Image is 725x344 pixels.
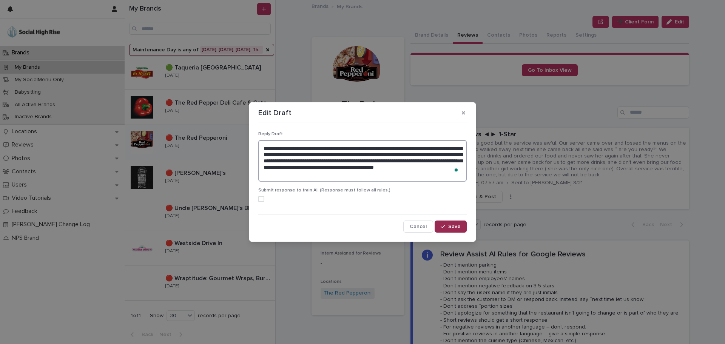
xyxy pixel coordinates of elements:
[448,224,461,229] span: Save
[258,188,390,193] span: Submit response to train AI. (Response must follow all rules.)
[258,108,292,117] p: Edit Draft
[258,140,467,182] textarea: To enrich screen reader interactions, please activate Accessibility in Grammarly extension settings
[410,224,427,229] span: Cancel
[258,132,283,136] span: Reply Draft
[403,221,433,233] button: Cancel
[435,221,467,233] button: Save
